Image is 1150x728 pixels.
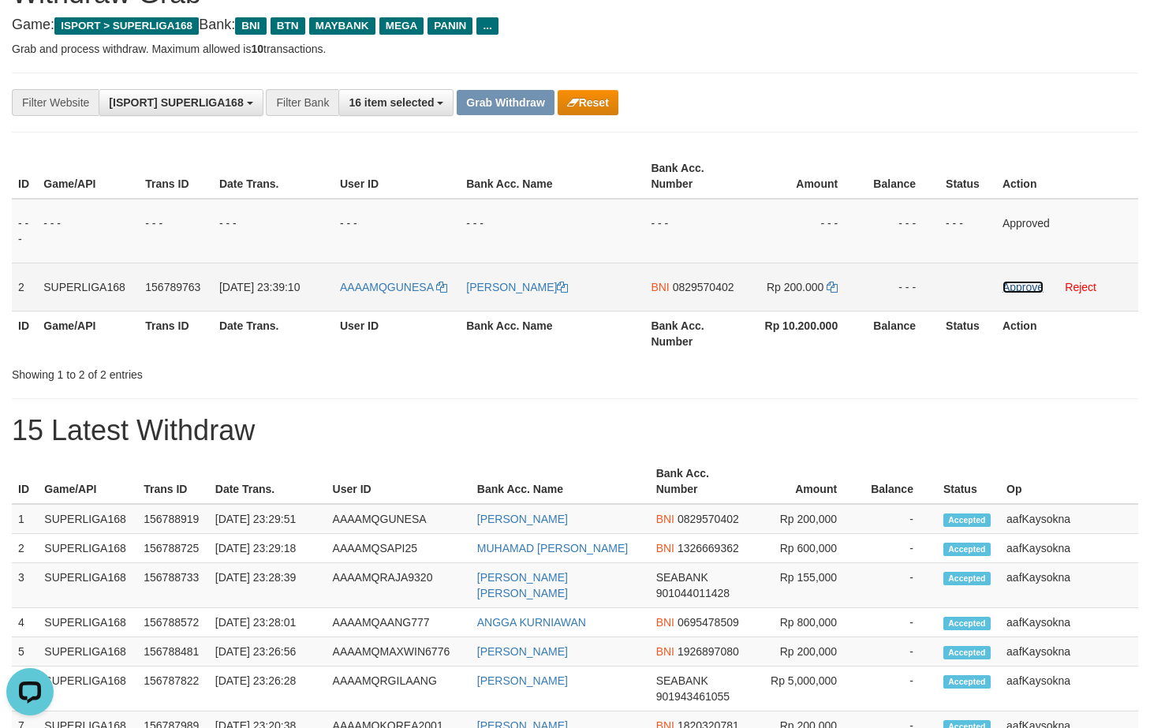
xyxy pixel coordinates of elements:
[996,199,1138,263] td: Approved
[340,281,433,293] span: AAAAMQGUNESA
[656,513,674,525] span: BNI
[12,89,99,116] div: Filter Website
[939,154,996,199] th: Status
[219,281,300,293] span: [DATE] 23:39:10
[1000,534,1138,563] td: aafKaysokna
[996,311,1138,356] th: Action
[943,617,991,630] span: Accepted
[656,645,674,658] span: BNI
[137,637,209,666] td: 156788481
[309,17,375,35] span: MAYBANK
[38,637,137,666] td: SUPERLIGA168
[213,199,334,263] td: - - -
[477,513,568,525] a: [PERSON_NAME]
[477,571,568,599] a: [PERSON_NAME] [PERSON_NAME]
[12,154,37,199] th: ID
[349,96,434,109] span: 16 item selected
[145,281,200,293] span: 156789763
[137,608,209,637] td: 156788572
[137,459,209,504] th: Trans ID
[457,90,554,115] button: Grab Withdraw
[745,608,861,637] td: Rp 800,000
[1000,459,1138,504] th: Op
[334,311,460,356] th: User ID
[38,534,137,563] td: SUPERLIGA168
[745,666,861,711] td: Rp 5,000,000
[678,542,739,554] span: Copy 1326669362 to clipboard
[477,616,586,629] a: ANGGA KURNIAWAN
[327,459,471,504] th: User ID
[251,43,263,55] strong: 10
[943,572,991,585] span: Accepted
[37,199,139,263] td: - - -
[209,563,327,608] td: [DATE] 23:28:39
[678,616,739,629] span: Copy 0695478509 to clipboard
[12,608,38,637] td: 4
[38,504,137,534] td: SUPERLIGA168
[745,459,861,504] th: Amount
[1000,637,1138,666] td: aafKaysokna
[943,675,991,689] span: Accepted
[767,281,823,293] span: Rp 200.000
[209,504,327,534] td: [DATE] 23:29:51
[861,311,939,356] th: Balance
[209,608,327,637] td: [DATE] 23:28:01
[327,608,471,637] td: AAAAMQAANG777
[139,199,213,263] td: - - -
[861,154,939,199] th: Balance
[460,311,644,356] th: Bank Acc. Name
[477,542,628,554] a: MUHAMAD [PERSON_NAME]
[6,6,54,54] button: Open LiveChat chat widget
[460,154,644,199] th: Bank Acc. Name
[744,154,861,199] th: Amount
[271,17,305,35] span: BTN
[1000,563,1138,608] td: aafKaysokna
[861,199,939,263] td: - - -
[139,154,213,199] th: Trans ID
[644,154,744,199] th: Bank Acc. Number
[12,17,1138,33] h4: Game: Bank:
[38,459,137,504] th: Game/API
[943,513,991,527] span: Accepted
[1000,666,1138,711] td: aafKaysokna
[12,263,37,311] td: 2
[861,666,937,711] td: -
[428,17,472,35] span: PANIN
[334,154,460,199] th: User ID
[861,459,937,504] th: Balance
[109,96,243,109] span: [ISPORT] SUPERLIGA168
[466,281,568,293] a: [PERSON_NAME]
[861,637,937,666] td: -
[939,199,996,263] td: - - -
[209,666,327,711] td: [DATE] 23:26:28
[678,513,739,525] span: Copy 0829570402 to clipboard
[12,504,38,534] td: 1
[213,154,334,199] th: Date Trans.
[37,263,139,311] td: SUPERLIGA168
[327,534,471,563] td: AAAAMQSAPI25
[12,459,38,504] th: ID
[340,281,447,293] a: AAAAMQGUNESA
[137,666,209,711] td: 156787822
[235,17,266,35] span: BNI
[996,154,1138,199] th: Action
[12,199,37,263] td: - - -
[327,563,471,608] td: AAAAMQRAJA9320
[943,646,991,659] span: Accepted
[137,534,209,563] td: 156788725
[1000,504,1138,534] td: aafKaysokna
[12,311,37,356] th: ID
[861,563,937,608] td: -
[1065,281,1096,293] a: Reject
[656,674,708,687] span: SEABANK
[656,571,708,584] span: SEABANK
[213,311,334,356] th: Date Trans.
[937,459,1000,504] th: Status
[38,666,137,711] td: SUPERLIGA168
[745,563,861,608] td: Rp 155,000
[327,504,471,534] td: AAAAMQGUNESA
[644,311,744,356] th: Bank Acc. Number
[12,534,38,563] td: 2
[38,608,137,637] td: SUPERLIGA168
[1003,281,1044,293] a: Approve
